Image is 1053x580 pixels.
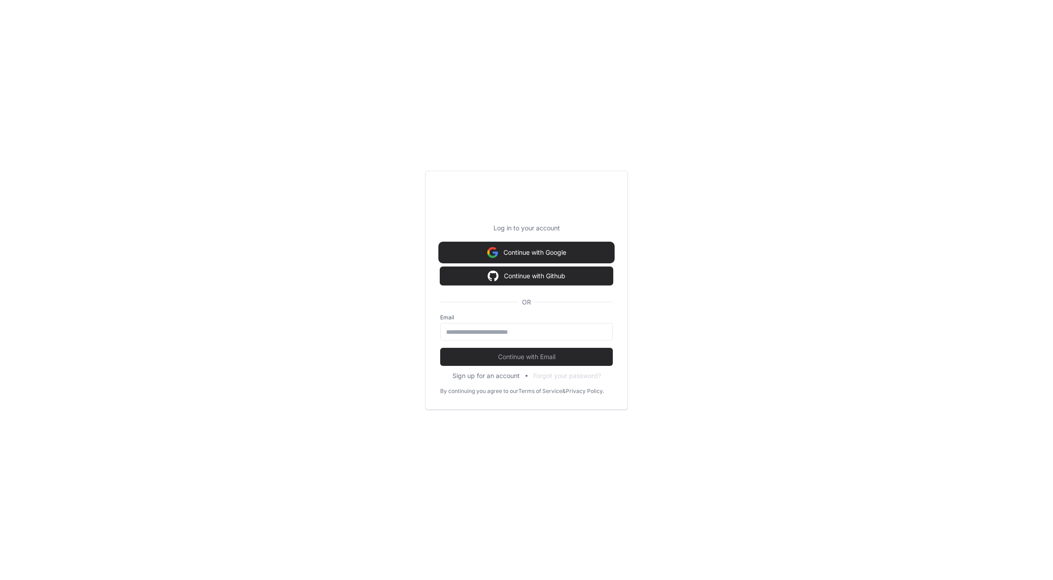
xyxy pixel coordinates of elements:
[487,243,498,262] img: Sign in with google
[533,371,601,380] button: Forgot your password?
[440,314,613,321] label: Email
[518,388,562,395] a: Terms of Service
[488,267,498,285] img: Sign in with google
[440,348,613,366] button: Continue with Email
[440,243,613,262] button: Continue with Google
[452,371,520,380] button: Sign up for an account
[566,388,604,395] a: Privacy Policy.
[440,352,613,361] span: Continue with Email
[440,267,613,285] button: Continue with Github
[440,388,518,395] div: By continuing you agree to our
[518,298,535,307] span: OR
[440,224,613,233] p: Log in to your account
[562,388,566,395] div: &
